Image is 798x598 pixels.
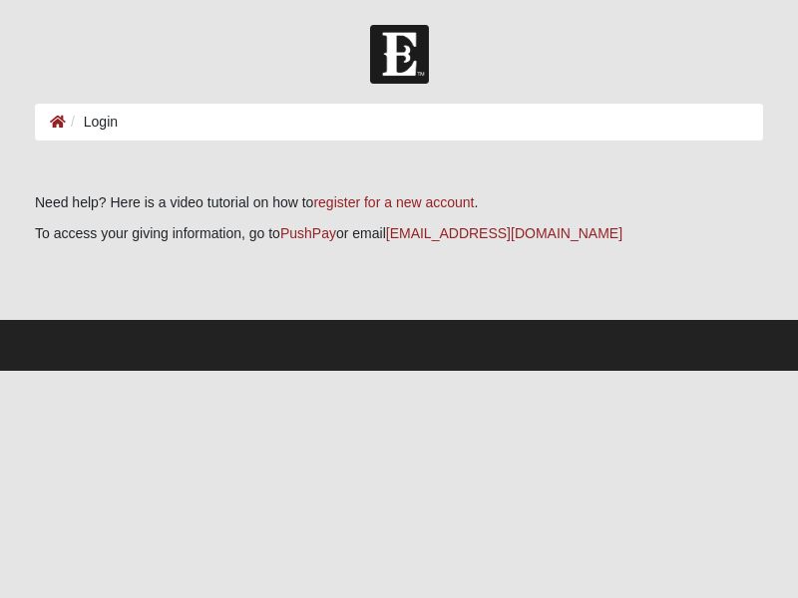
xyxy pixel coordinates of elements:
[313,194,474,210] a: register for a new account
[280,225,336,241] a: PushPay
[66,112,118,133] li: Login
[370,25,429,84] img: Church of Eleven22 Logo
[35,223,763,244] p: To access your giving information, go to or email
[386,225,622,241] a: [EMAIL_ADDRESS][DOMAIN_NAME]
[35,192,763,213] p: Need help? Here is a video tutorial on how to .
